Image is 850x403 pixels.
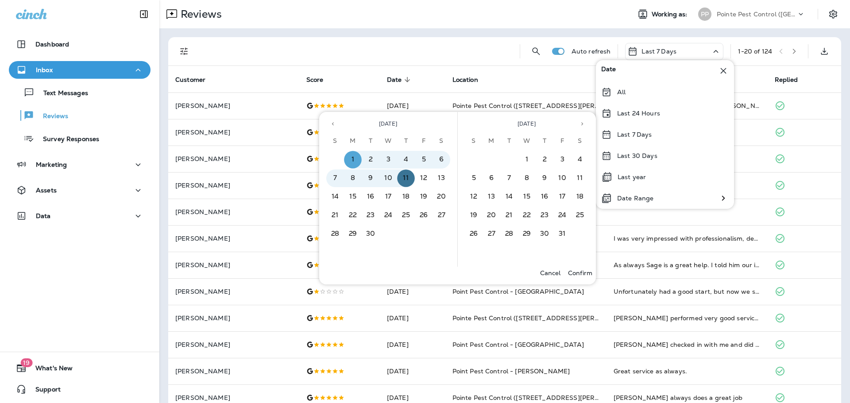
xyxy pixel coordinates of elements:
button: 25 [571,207,589,224]
span: Score [306,76,324,84]
button: Assets [9,181,151,199]
span: Tuesday [501,132,517,150]
button: Next month [576,117,589,130]
button: 4 [397,151,415,169]
p: Last 7 Days [617,131,652,138]
span: [DATE] [518,120,536,127]
button: 11 [397,169,415,187]
span: Friday [416,132,432,150]
span: Friday [554,132,570,150]
td: [DATE] [380,331,445,358]
p: Dashboard [35,41,69,48]
button: 7 [500,169,518,187]
button: 12 [465,188,483,206]
span: Thursday [537,132,552,150]
p: Cancel [540,269,561,276]
button: 23 [536,207,553,224]
button: Marketing [9,156,151,173]
span: Date [387,76,413,84]
p: Reviews [34,112,68,121]
div: Unfortunately had a good start, but now we signed a year long contract, and were told we shouldn'... [614,287,761,296]
span: Customer [175,76,217,84]
button: 13 [433,169,450,187]
p: Last 7 Days [641,48,676,55]
button: 26 [465,225,483,243]
p: Inbox [36,66,53,73]
button: 5 [415,151,433,169]
button: 15 [518,188,536,206]
button: Filters [175,42,193,60]
p: Survey Responses [34,135,99,144]
span: Customer [175,76,205,84]
button: 9 [362,169,379,187]
p: All [617,88,626,96]
button: 30 [536,225,553,243]
button: 8 [344,169,362,187]
span: Location [452,76,478,84]
button: 6 [433,151,450,169]
p: [PERSON_NAME] [175,129,292,136]
div: Eddy performed very good service, I am very happy the way he took care. [614,314,761,322]
button: 10 [379,169,397,187]
p: Auto refresh [572,48,611,55]
p: [PERSON_NAME] [175,102,292,109]
span: Wednesday [380,132,396,150]
button: 21 [500,207,518,224]
span: Sunday [327,132,343,150]
button: 20 [483,207,500,224]
p: Marketing [36,161,67,168]
p: [PERSON_NAME] [175,235,292,242]
span: Location [452,76,490,84]
span: Score [306,76,335,84]
span: Replied [775,76,798,84]
span: Point Pest Control - [GEOGRAPHIC_DATA] [452,341,584,349]
p: Reviews [177,8,222,21]
span: What's New [27,365,73,375]
button: Previous month [326,117,340,130]
button: 26 [415,207,433,224]
button: 1 [344,151,362,169]
span: 19 [20,358,32,367]
button: 11 [571,169,589,187]
button: Inbox [9,61,151,79]
button: 29 [518,225,536,243]
span: Working as: [652,11,689,18]
button: 14 [326,188,344,206]
span: Pointe Pest Control ([STREET_ADDRESS][PERSON_NAME] ) [452,394,639,402]
button: 8 [518,169,536,187]
button: 25 [397,207,415,224]
button: 2 [362,151,379,169]
button: 10 [553,169,571,187]
span: Saturday [433,132,449,150]
span: Point Pest Control - [GEOGRAPHIC_DATA] [452,288,584,296]
button: 22 [344,207,362,224]
p: Confirm [568,269,592,276]
span: Date [601,65,616,76]
button: Export as CSV [815,42,833,60]
button: 12 [415,169,433,187]
button: 14 [500,188,518,206]
span: Tuesday [363,132,379,150]
button: 19What's New [9,359,151,377]
span: Thursday [398,132,414,150]
p: [PERSON_NAME] [175,315,292,322]
button: 7 [326,169,344,187]
p: Assets [36,187,57,194]
p: [PERSON_NAME] [175,261,292,269]
button: 1 [518,151,536,169]
span: Replied [775,76,809,84]
button: 9 [536,169,553,187]
p: [PERSON_NAME] [175,208,292,215]
p: [PERSON_NAME] [175,155,292,162]
button: Support [9,380,151,398]
button: 18 [571,188,589,206]
p: [PERSON_NAME] [175,182,292,189]
span: Pointe Pest Control ([STREET_ADDRESS][PERSON_NAME] ) [452,102,639,110]
span: Monday [345,132,361,150]
span: Monday [483,132,499,150]
p: Pointe Pest Control ([GEOGRAPHIC_DATA]) [717,11,796,18]
button: 20 [433,188,450,206]
div: Great service as always. [614,367,761,376]
span: Point Pest Control - [PERSON_NAME] [452,367,570,375]
span: Saturday [572,132,588,150]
